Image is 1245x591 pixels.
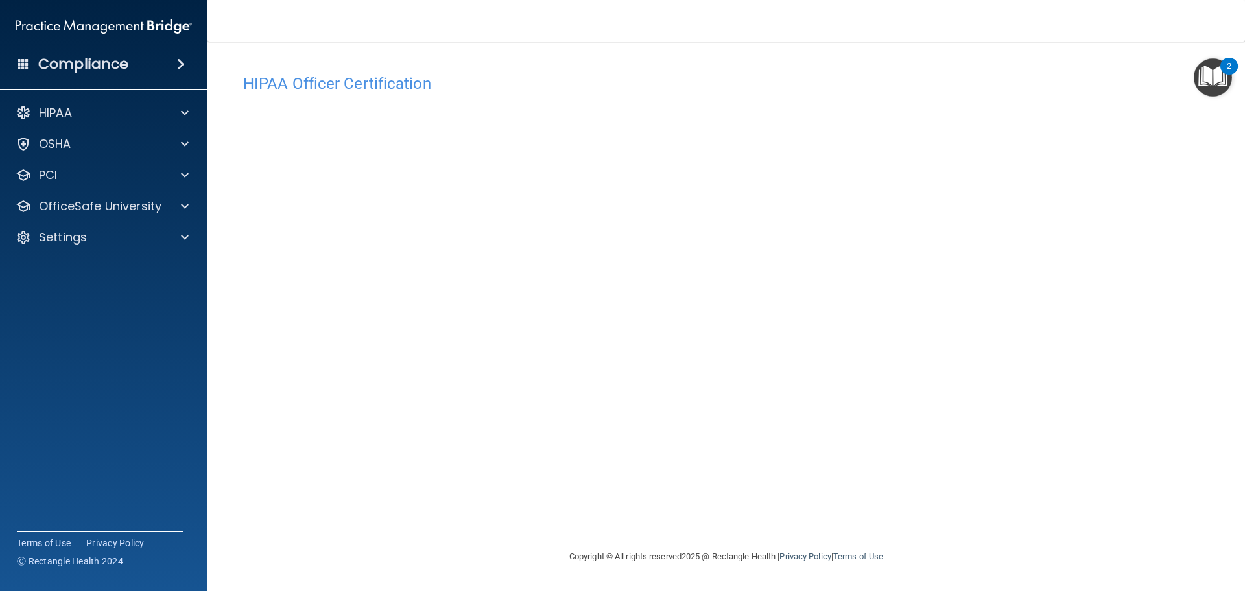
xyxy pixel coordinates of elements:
p: HIPAA [39,105,72,121]
a: Terms of Use [833,551,883,561]
button: Open Resource Center, 2 new notifications [1194,58,1232,97]
a: OSHA [16,136,189,152]
h4: HIPAA Officer Certification [243,75,1209,92]
a: Settings [16,230,189,245]
p: Settings [39,230,87,245]
img: PMB logo [16,14,192,40]
a: PCI [16,167,189,183]
iframe: hipaa-training [243,99,1209,521]
iframe: Drift Widget Chat Controller [1021,499,1229,551]
div: 2 [1227,66,1231,83]
p: OfficeSafe University [39,199,161,214]
a: HIPAA [16,105,189,121]
a: Privacy Policy [779,551,831,561]
p: PCI [39,167,57,183]
h4: Compliance [38,55,128,73]
a: OfficeSafe University [16,199,189,214]
a: Terms of Use [17,537,71,549]
p: OSHA [39,136,71,152]
div: Copyright © All rights reserved 2025 @ Rectangle Health | | [490,536,963,577]
span: Ⓒ Rectangle Health 2024 [17,555,123,568]
a: Privacy Policy [86,537,145,549]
